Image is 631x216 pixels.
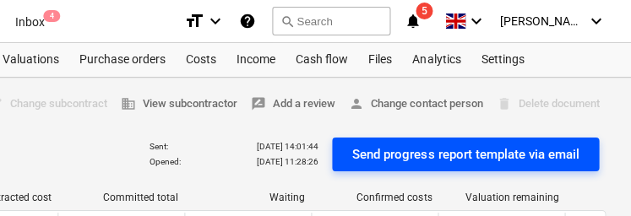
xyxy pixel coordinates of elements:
[184,11,204,31] i: format_size
[251,96,266,111] span: rate_review
[404,11,421,31] i: notifications
[192,192,305,203] div: Waiting
[121,94,237,114] span: View subcontractor
[150,141,168,152] p: Sent :
[349,96,364,111] span: person
[257,141,318,152] p: [DATE] 14:01:44
[499,14,584,28] span: [PERSON_NAME]
[226,43,286,77] a: Income
[69,43,176,77] a: Purchase orders
[204,11,225,31] i: keyboard_arrow_down
[416,3,432,19] span: 5
[471,43,534,77] a: Settings
[342,91,489,117] button: Change contact person
[280,14,293,28] span: search
[547,135,631,216] iframe: Chat Widget
[176,43,226,77] a: Costs
[244,91,342,117] button: Add a review
[352,143,579,165] div: Send progress report template via email
[318,192,432,203] div: Confirmed costs
[114,91,244,117] button: View subcontractor
[349,94,482,114] span: Change contact person
[121,96,136,111] span: business
[238,11,255,31] i: Knowledge base
[585,11,606,31] i: keyboard_arrow_down
[332,138,599,171] button: Send progress report template via email
[150,156,181,167] p: Opened :
[402,43,471,77] a: Analytics
[272,7,390,35] button: Search
[43,10,60,22] span: 4
[257,156,318,167] p: [DATE] 11:28:26
[251,94,335,114] span: Add a review
[65,192,178,203] div: Committed total
[286,43,358,77] a: Cash flow
[358,43,402,77] a: Files
[445,192,558,203] div: Valuation remaining
[465,11,486,31] i: keyboard_arrow_down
